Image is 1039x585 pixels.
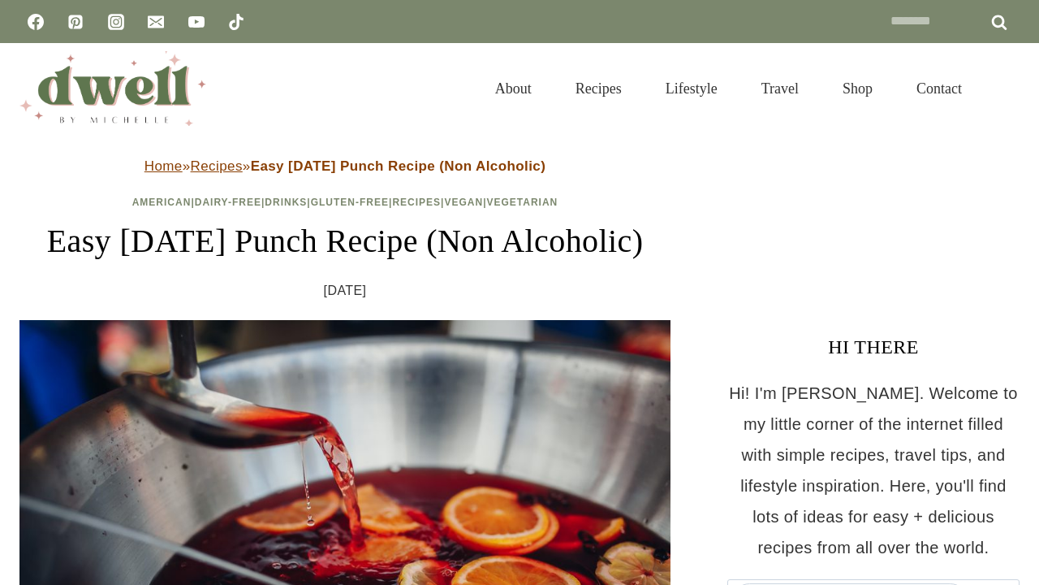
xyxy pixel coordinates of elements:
[895,60,984,117] a: Contact
[265,197,307,208] a: Drinks
[132,197,192,208] a: American
[473,60,554,117] a: About
[644,60,739,117] a: Lifestyle
[444,197,483,208] a: Vegan
[992,75,1020,102] button: View Search Form
[220,6,252,38] a: TikTok
[821,60,895,117] a: Shop
[727,332,1020,362] h3: HI THERE
[19,6,52,38] a: Facebook
[132,197,558,208] span: | | | | | |
[19,217,670,266] h1: Easy [DATE] Punch Recipe (Non Alcoholic)
[144,158,546,174] span: » »
[195,197,261,208] a: Dairy-Free
[180,6,213,38] a: YouTube
[554,60,644,117] a: Recipes
[739,60,821,117] a: Travel
[100,6,132,38] a: Instagram
[251,158,546,174] strong: Easy [DATE] Punch Recipe (Non Alcoholic)
[144,158,183,174] a: Home
[487,197,558,208] a: Vegetarian
[140,6,172,38] a: Email
[19,51,206,126] img: DWELL by michelle
[59,6,92,38] a: Pinterest
[392,197,441,208] a: Recipes
[311,197,389,208] a: Gluten-Free
[473,60,984,117] nav: Primary Navigation
[191,158,243,174] a: Recipes
[727,378,1020,563] p: Hi! I'm [PERSON_NAME]. Welcome to my little corner of the internet filled with simple recipes, tr...
[324,279,367,303] time: [DATE]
